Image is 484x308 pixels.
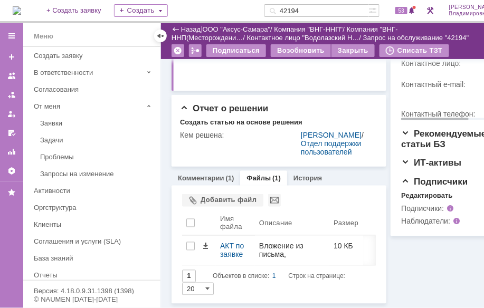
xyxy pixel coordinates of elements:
[272,175,281,182] div: (1)
[334,219,358,227] div: Размер
[178,175,224,182] a: Комментарии
[180,118,302,127] div: Создать статью на основе решения
[4,61,86,67] span: +7 (3466) 67-00-77 (доб. 65823)
[30,199,158,216] a: Оргструктура
[395,7,407,14] span: 53
[36,166,158,182] a: Запросы на изменение
[34,296,150,303] div: © NAUMEN [DATE]-[DATE]
[3,105,20,122] a: Мои заявки
[30,182,158,199] a: Активности
[203,25,274,33] div: /
[293,175,322,182] a: История
[272,270,276,283] div: 1
[3,68,20,84] a: Заявки на командах
[246,175,271,182] a: Файлы
[213,270,345,283] i: Строк на странице:
[40,136,154,144] div: Задачи
[34,204,154,211] div: Оргструктура
[34,85,154,93] div: Согласования
[274,25,347,33] div: /
[3,162,20,179] a: Настройки
[247,34,363,42] div: /
[3,124,20,141] a: Мои согласования
[83,69,164,75] span: ПАО «ННК-Варьеганнефтегаз»
[34,102,143,110] div: От меня
[201,242,210,251] span: Скачать файл
[30,233,158,249] a: Соглашения и услуги (SLA)
[34,271,154,279] div: Отчеты
[34,220,154,228] div: Клиенты
[36,115,158,131] a: Заявки
[268,194,281,207] div: Отправить выбранные файлы
[13,6,21,15] img: logo
[172,25,398,42] div: /
[301,139,362,156] a: Отдел поддержки пользователей
[30,267,158,283] a: Отчеты
[220,215,242,231] div: Имя файла
[34,30,53,43] div: Меню
[329,211,371,236] th: Размер
[213,273,269,280] span: Объектов в списке:
[203,25,271,33] a: ООО "Аксус-Самара"
[334,242,367,251] div: 10 КБ
[401,192,452,200] div: Редактировать
[172,25,398,42] a: Компания "ВНГ-ННП(Месторождени…
[259,219,292,227] div: Описание
[181,25,201,33] a: Назад
[368,5,379,15] span: Расширенный поиск
[30,47,158,64] a: Создать заявку
[363,34,469,42] div: Запрос на обслуживание "42194"
[34,287,150,294] div: Версия: 4.18.0.9.31.1398 (1398)
[180,131,299,139] div: Кем решена:
[30,81,158,98] a: Согласования
[154,30,167,42] div: Скрыть меню
[401,177,468,187] span: Подписчики
[36,149,158,165] a: Проблемы
[301,131,374,156] div: /
[172,44,184,57] div: Удалить
[274,25,343,33] a: Компания "ВНГ-ННП"
[226,175,234,182] div: (1)
[216,211,255,236] th: Имя файла
[40,153,154,161] div: Проблемы
[40,119,154,127] div: Заявки
[201,25,202,33] div: |
[40,170,154,178] div: Запросы на изменение
[220,242,251,259] div: АКТ по заявке 42186 Абк.xlsx
[34,52,154,60] div: Создать заявку
[30,216,158,233] a: Клиенты
[401,158,461,168] span: ИТ-активы
[114,4,168,17] div: Создать
[36,132,158,148] a: Задачи
[13,6,21,15] a: Перейти на домашнюю страницу
[3,143,20,160] a: Отчеты
[424,4,436,17] a: Перейти в интерфейс администратора
[34,69,143,76] div: В ответственности
[247,34,359,42] a: Контактное лицо "Водолазский Н…
[3,86,20,103] a: Заявки в моей ответственности
[34,237,154,245] div: Соглашения и услуги (SLA)
[30,250,158,266] a: База знаний
[34,187,154,195] div: Активности
[34,254,154,262] div: База знаний
[189,44,202,57] div: Работа с массовостью
[301,131,362,139] a: [PERSON_NAME]
[180,103,268,113] span: Отчет о решении
[3,49,20,65] a: Создать заявку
